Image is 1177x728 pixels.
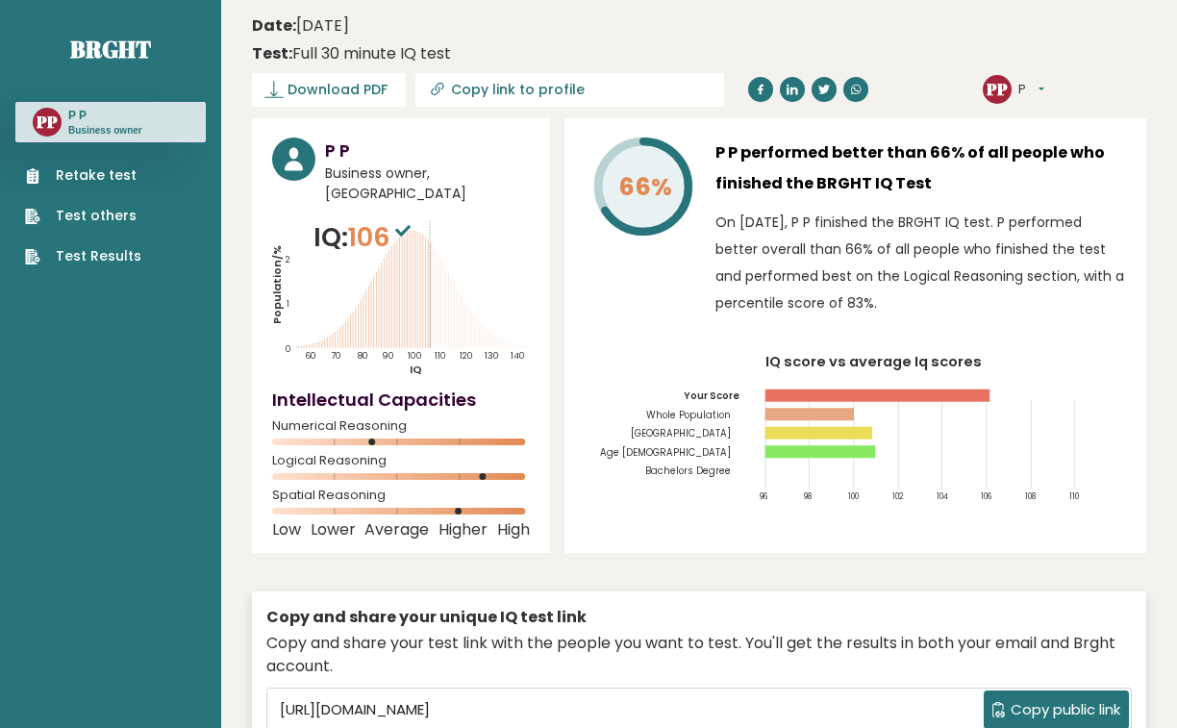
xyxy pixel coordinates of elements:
div: Copy and share your test link with the people you want to test. You'll get the results in both yo... [266,632,1132,678]
h3: P P [325,138,530,163]
tspan: Population/% [269,245,285,324]
a: Test others [25,206,141,226]
tspan: 60 [305,349,316,362]
tspan: IQ score vs average Iq scores [765,352,982,371]
div: Full 30 minute IQ test [252,42,451,65]
tspan: Bachelors Degree [645,464,731,477]
span: Logical Reasoning [272,457,530,464]
tspan: 110 [1069,490,1079,502]
p: Business owner [68,124,142,138]
tspan: 90 [382,349,394,362]
tspan: 140 [512,349,526,362]
button: P [1018,80,1044,99]
tspan: 2 [286,253,290,265]
span: 106 [348,219,415,255]
span: Business owner, [GEOGRAPHIC_DATA] [325,163,530,204]
b: Test: [252,42,292,64]
h3: P P [68,108,142,123]
span: Higher [438,526,488,534]
tspan: 1 [287,298,289,311]
a: Download PDF [252,73,406,107]
span: High [497,526,530,534]
p: IQ: [313,218,415,257]
a: Brght [70,34,151,64]
span: Low [272,526,301,534]
tspan: 96 [760,490,767,502]
div: Copy and share your unique IQ test link [266,606,1132,629]
tspan: 104 [937,490,948,502]
tspan: Your Score [684,389,739,402]
tspan: [GEOGRAPHIC_DATA] [631,427,731,439]
span: Copy public link [1011,699,1120,721]
tspan: 100 [848,490,859,502]
p: On [DATE], P P finished the BRGHT IQ test. P performed better overall than 66% of all people who ... [715,209,1126,316]
tspan: 120 [460,349,473,362]
span: Average [364,526,429,534]
tspan: 66% [618,170,672,204]
tspan: 98 [804,490,812,502]
tspan: Whole Population [646,409,731,421]
tspan: 80 [357,349,368,362]
span: Lower [311,526,356,534]
span: Spatial Reasoning [272,491,530,499]
tspan: 100 [408,349,422,362]
tspan: 130 [485,349,499,362]
tspan: 110 [435,349,446,362]
span: Numerical Reasoning [272,422,530,430]
text: PP [36,111,58,133]
time: [DATE] [252,14,349,38]
tspan: 102 [892,490,904,502]
tspan: 106 [981,490,991,502]
a: Retake test [25,165,141,186]
b: Date: [252,14,296,37]
tspan: 70 [331,349,341,362]
tspan: 108 [1025,490,1036,502]
text: PP [986,78,1008,100]
tspan: IQ [410,363,422,378]
h4: Intellectual Capacities [272,387,530,413]
tspan: 0 [286,343,291,356]
h3: P P performed better than 66% of all people who finished the BRGHT IQ Test [715,138,1126,199]
a: Test Results [25,246,141,266]
tspan: Age [DEMOGRAPHIC_DATA] [600,446,731,459]
span: Download PDF [288,80,388,100]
